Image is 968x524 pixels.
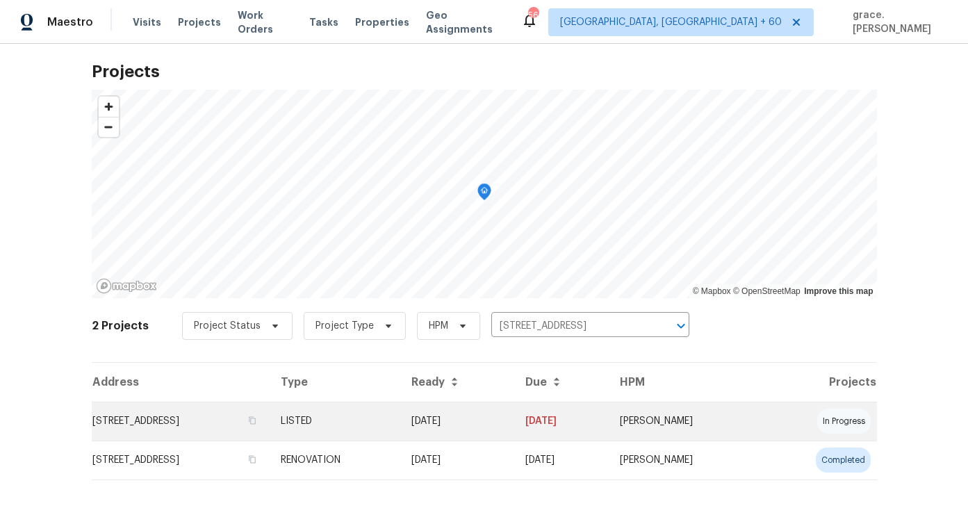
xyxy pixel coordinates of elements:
span: Visits [133,15,161,29]
td: [STREET_ADDRESS] [92,402,270,441]
input: Search projects [491,316,650,337]
a: OpenStreetMap [733,286,801,296]
a: Mapbox [693,286,731,296]
div: completed [816,448,871,473]
td: [STREET_ADDRESS] [92,441,270,480]
a: Mapbox homepage [96,278,157,294]
th: Projects [761,363,877,402]
th: Due [514,363,609,402]
div: Map marker [477,183,491,205]
span: Tasks [309,17,338,27]
button: Open [671,316,691,336]
td: [DATE] [400,441,514,480]
button: Copy Address [246,414,259,427]
h2: Projects [92,65,877,79]
span: [GEOGRAPHIC_DATA], [GEOGRAPHIC_DATA] + 60 [560,15,782,29]
span: Project Status [194,319,261,333]
td: [DATE] [400,402,514,441]
div: in progress [817,409,871,434]
span: HPM [429,319,448,333]
canvas: Map [92,90,877,298]
span: Properties [355,15,409,29]
button: Zoom in [99,97,119,117]
span: Work Orders [238,8,293,36]
th: HPM [609,363,761,402]
th: Ready [400,363,514,402]
td: [DATE] [514,441,609,480]
span: Geo Assignments [426,8,504,36]
span: Project Type [315,319,374,333]
h2: 2 Projects [92,319,149,333]
span: Maestro [47,15,93,29]
span: Projects [178,15,221,29]
button: Copy Address [246,453,259,466]
td: RENOVATION [270,441,401,480]
a: Improve this map [804,286,873,296]
th: Address [92,363,270,402]
th: Type [270,363,401,402]
td: [PERSON_NAME] [609,441,761,480]
button: Zoom out [99,117,119,137]
div: 568 [528,8,538,22]
span: grace.[PERSON_NAME] [847,8,947,36]
td: LISTED [270,402,401,441]
td: [PERSON_NAME] [609,402,761,441]
td: [DATE] [514,402,609,441]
